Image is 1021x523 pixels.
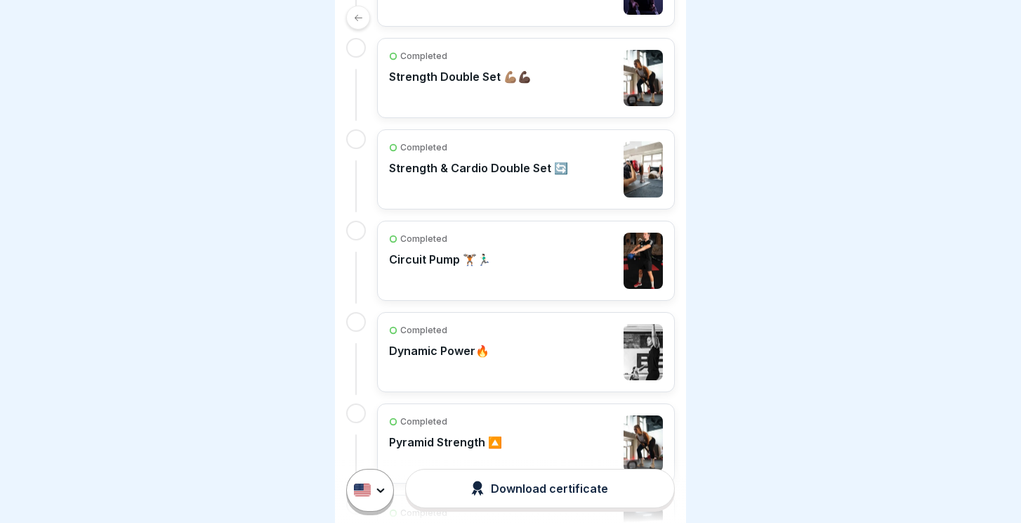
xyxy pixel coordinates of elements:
button: Download certificate [405,469,675,508]
p: Completed [400,415,447,428]
p: Strength Double Set 💪🏽💪🏿 [389,70,532,84]
img: cljrv7ktt05nceu01gcrxm0dg.jpg [624,233,663,289]
a: CompletedDynamic Power🔥 [389,324,663,380]
img: clwryc1zk00003b78i8tdz47e.jpg [624,50,663,106]
a: CompletedCircuit Pump 🏋🏾🏃🏻‍♂️ [389,233,663,289]
p: Dynamic Power🔥 [389,344,489,358]
p: Strength & Cardio Double Set 🔄 [389,161,568,175]
p: Completed [400,50,447,63]
p: Completed [400,324,447,337]
img: clwqbg4fo00053b78qgylwbtg.jpg [624,324,663,380]
a: CompletedStrength & Cardio Double Set 🔄 [389,141,663,198]
img: clwryc1zk00003b78i8tdz47e.jpg [624,415,663,472]
a: CompletedPyramid Strength 🔼 [389,415,663,472]
img: ohqgqe6yjp6eda6byjbxln13.png [624,141,663,198]
p: Completed [400,233,447,245]
div: Download certificate [471,481,608,496]
p: Completed [400,141,447,154]
p: Pyramid Strength 🔼 [389,435,502,449]
p: Circuit Pump 🏋🏾🏃🏻‍♂️ [389,252,491,266]
a: CompletedStrength Double Set 💪🏽💪🏿 [389,50,663,106]
img: us.svg [354,484,371,497]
